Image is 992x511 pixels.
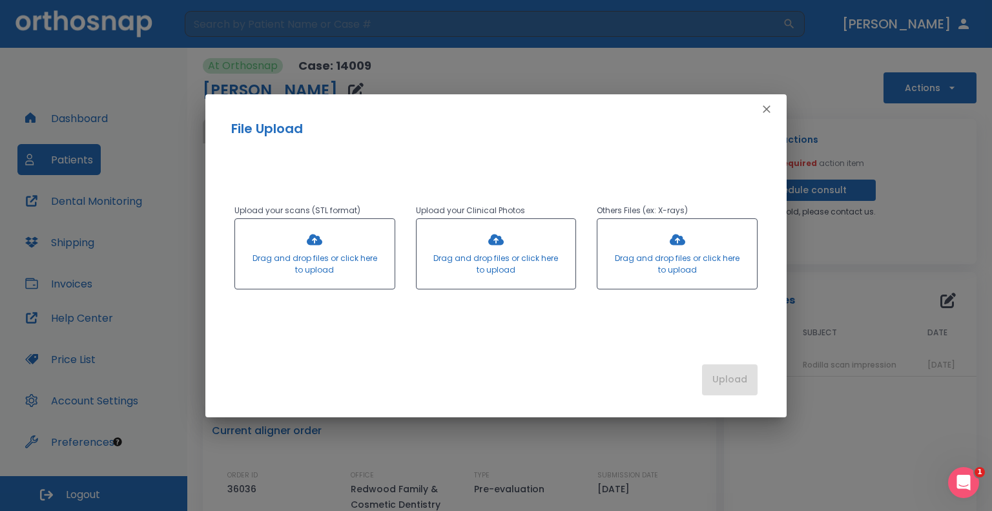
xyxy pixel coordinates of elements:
[234,203,395,218] p: Upload your scans (STL format)
[231,119,761,138] h2: File Upload
[948,467,979,498] iframe: Intercom live chat
[416,203,577,218] p: Upload your Clinical Photos
[597,203,758,218] p: Others Files (ex: X-rays)
[975,467,985,477] span: 1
